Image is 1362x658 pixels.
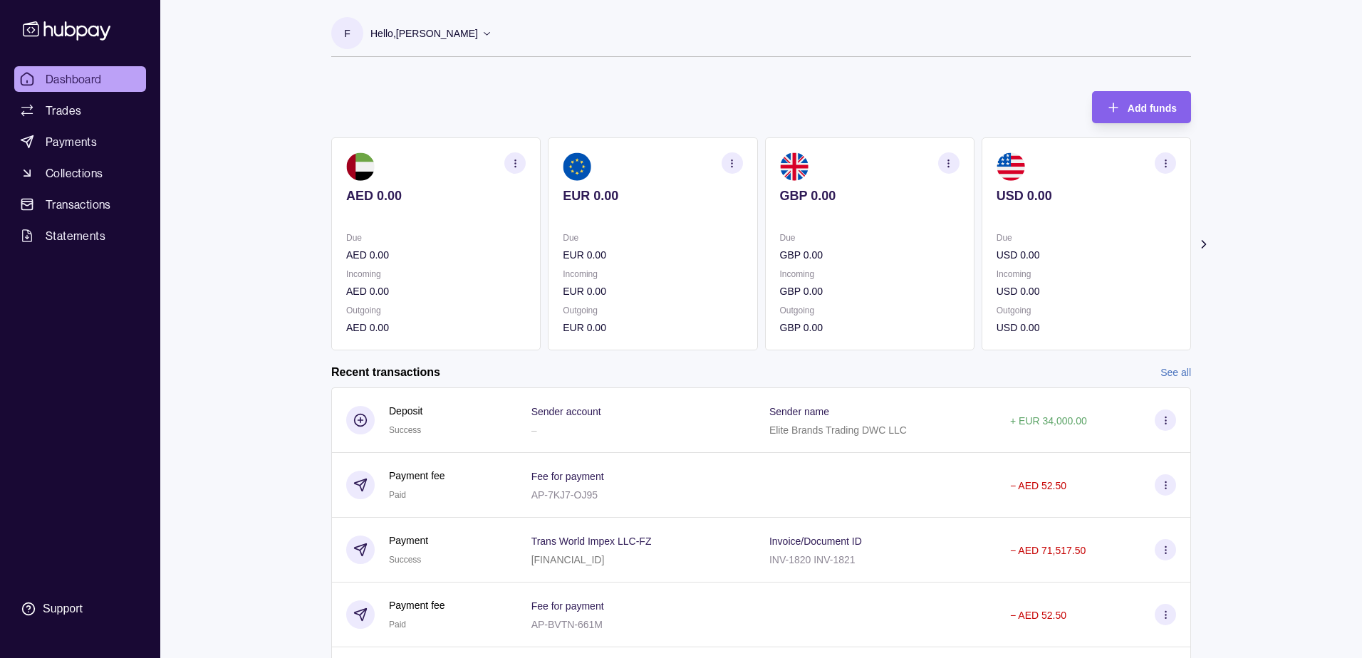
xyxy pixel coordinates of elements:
a: Statements [14,223,146,249]
p: Trans World Impex LLC-FZ [531,536,652,547]
p: Due [346,230,526,246]
p: Due [997,230,1176,246]
p: AP-7KJ7-OJ95 [531,489,598,501]
span: Success [389,425,421,435]
p: Fee for payment [531,471,604,482]
h2: Recent transactions [331,365,440,380]
img: eu [563,152,591,181]
span: Success [389,555,421,565]
p: AED 0.00 [346,188,526,204]
p: [FINANCIAL_ID] [531,554,605,565]
img: ae [346,152,375,181]
p: Deposit [389,403,422,419]
img: us [997,152,1025,181]
p: USD 0.00 [997,283,1176,299]
div: Support [43,601,83,617]
a: Transactions [14,192,146,217]
p: USD 0.00 [997,320,1176,335]
button: Add funds [1092,91,1191,123]
span: Payments [46,133,97,150]
p: Due [563,230,742,246]
p: Incoming [346,266,526,282]
p: − AED 52.50 [1010,610,1066,621]
p: Hello, [PERSON_NAME] [370,26,478,41]
p: Elite Brands Trading DWC LLC [769,424,907,436]
p: AED 0.00 [346,320,526,335]
p: EUR 0.00 [563,320,742,335]
p: − AED 52.50 [1010,480,1066,491]
p: Invoice/Document ID [769,536,862,547]
p: EUR 0.00 [563,247,742,263]
p: Payment [389,533,428,548]
p: Outgoing [346,303,526,318]
p: AED 0.00 [346,247,526,263]
p: F [344,26,350,41]
p: Outgoing [780,303,960,318]
span: Statements [46,227,105,244]
img: gb [780,152,809,181]
span: Trades [46,102,81,119]
p: Payment fee [389,597,445,613]
p: EUR 0.00 [563,188,742,204]
p: GBP 0.00 [780,320,960,335]
p: Sender account [531,406,601,417]
p: Incoming [563,266,742,282]
p: INV-1820 INV-1821 [769,554,856,565]
a: Payments [14,129,146,155]
p: EUR 0.00 [563,283,742,299]
p: Sender name [769,406,829,417]
a: Dashboard [14,66,146,92]
p: GBP 0.00 [780,283,960,299]
span: Collections [46,164,103,182]
a: Trades [14,98,146,123]
p: Payment fee [389,468,445,484]
p: USD 0.00 [997,188,1176,204]
span: Paid [389,490,406,500]
p: – [531,424,537,436]
span: Dashboard [46,70,102,88]
p: Incoming [780,266,960,282]
p: − AED 71,517.50 [1010,545,1086,556]
p: AED 0.00 [346,283,526,299]
span: Transactions [46,196,111,213]
span: Add funds [1128,103,1177,114]
p: Outgoing [997,303,1176,318]
p: Incoming [997,266,1176,282]
p: Outgoing [563,303,742,318]
p: Fee for payment [531,600,604,612]
span: Paid [389,620,406,630]
p: + EUR 34,000.00 [1010,415,1087,427]
p: AP-BVTN-661M [531,619,603,630]
a: See all [1160,365,1191,380]
p: GBP 0.00 [780,247,960,263]
p: GBP 0.00 [780,188,960,204]
a: Support [14,594,146,624]
p: USD 0.00 [997,247,1176,263]
a: Collections [14,160,146,186]
p: Due [780,230,960,246]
